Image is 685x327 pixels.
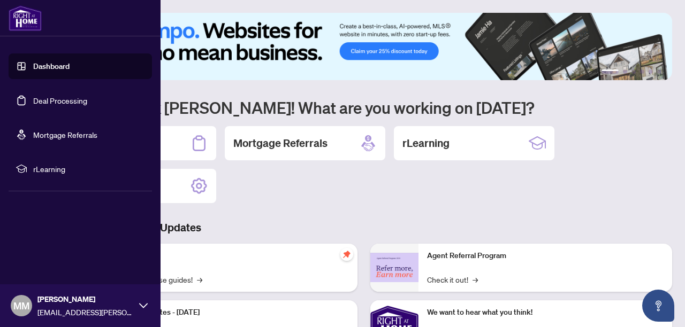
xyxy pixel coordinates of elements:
[623,69,627,74] button: 2
[56,97,672,118] h1: Welcome back [PERSON_NAME]! What are you working on [DATE]?
[197,274,202,285] span: →
[427,250,664,262] p: Agent Referral Program
[37,293,134,305] span: [PERSON_NAME]
[649,69,653,74] button: 5
[402,136,450,151] h2: rLearning
[112,307,349,318] p: Platform Updates - [DATE]
[602,69,619,74] button: 1
[640,69,644,74] button: 4
[112,250,349,262] p: Self-Help
[13,298,29,313] span: MM
[37,306,134,318] span: [EMAIL_ADDRESS][PERSON_NAME][DOMAIN_NAME]
[33,130,97,139] a: Mortgage Referrals
[33,163,144,175] span: rLearning
[631,69,636,74] button: 3
[56,220,672,235] h3: Brokerage & Industry Updates
[427,307,664,318] p: We want to hear what you think!
[642,290,674,322] button: Open asap
[427,274,478,285] a: Check it out!→
[657,69,661,74] button: 6
[56,13,672,80] img: Slide 0
[370,253,418,282] img: Agent Referral Program
[473,274,478,285] span: →
[340,248,353,261] span: pushpin
[233,136,328,151] h2: Mortgage Referrals
[9,5,42,31] img: logo
[33,96,87,105] a: Deal Processing
[33,61,70,71] a: Dashboard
